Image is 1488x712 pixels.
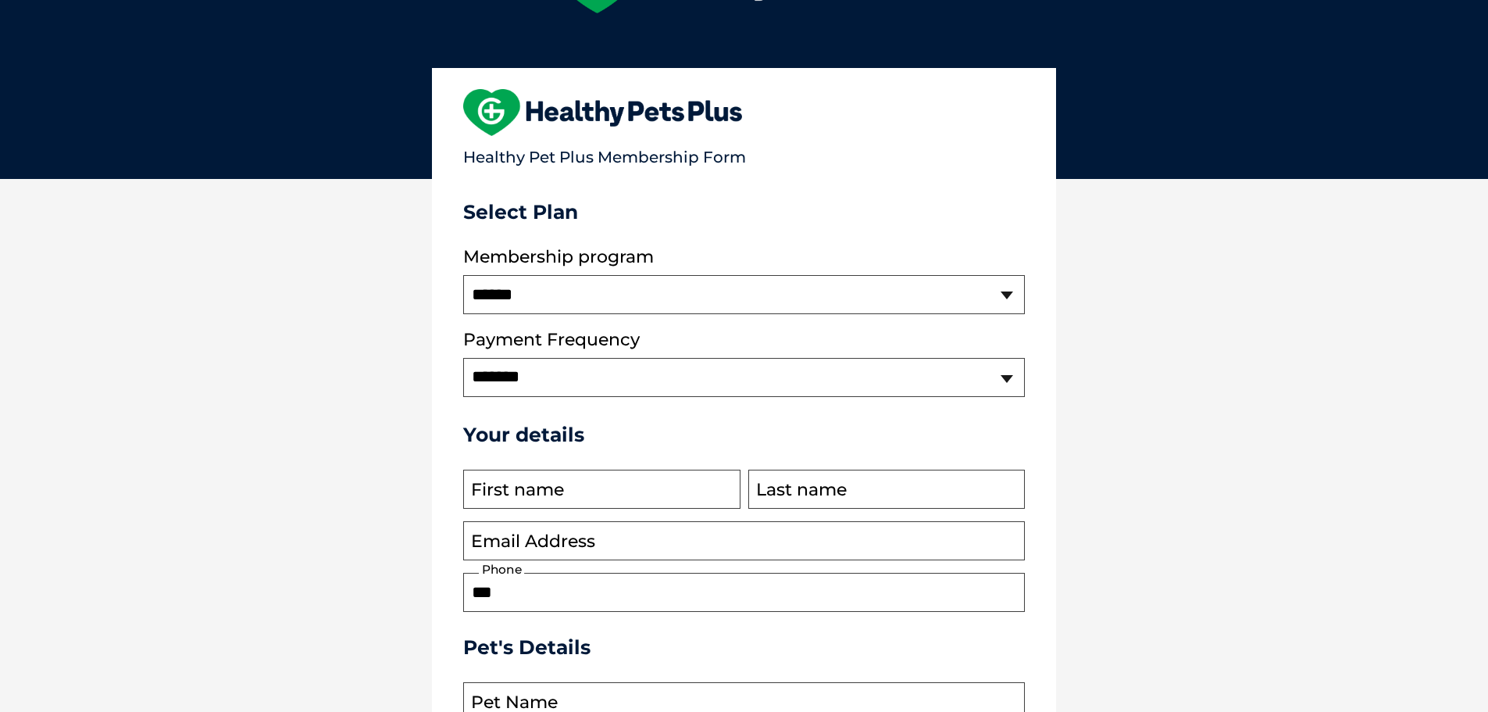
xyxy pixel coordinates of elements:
[463,330,640,350] label: Payment Frequency
[756,480,847,500] label: Last name
[463,247,1025,267] label: Membership program
[479,563,524,577] label: Phone
[471,480,564,500] label: First name
[463,200,1025,224] h3: Select Plan
[463,89,742,136] img: heart-shape-hpp-logo-large.png
[463,141,1025,166] p: Healthy Pet Plus Membership Form
[457,635,1031,659] h3: Pet's Details
[463,423,1025,446] h3: Your details
[471,531,595,552] label: Email Address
